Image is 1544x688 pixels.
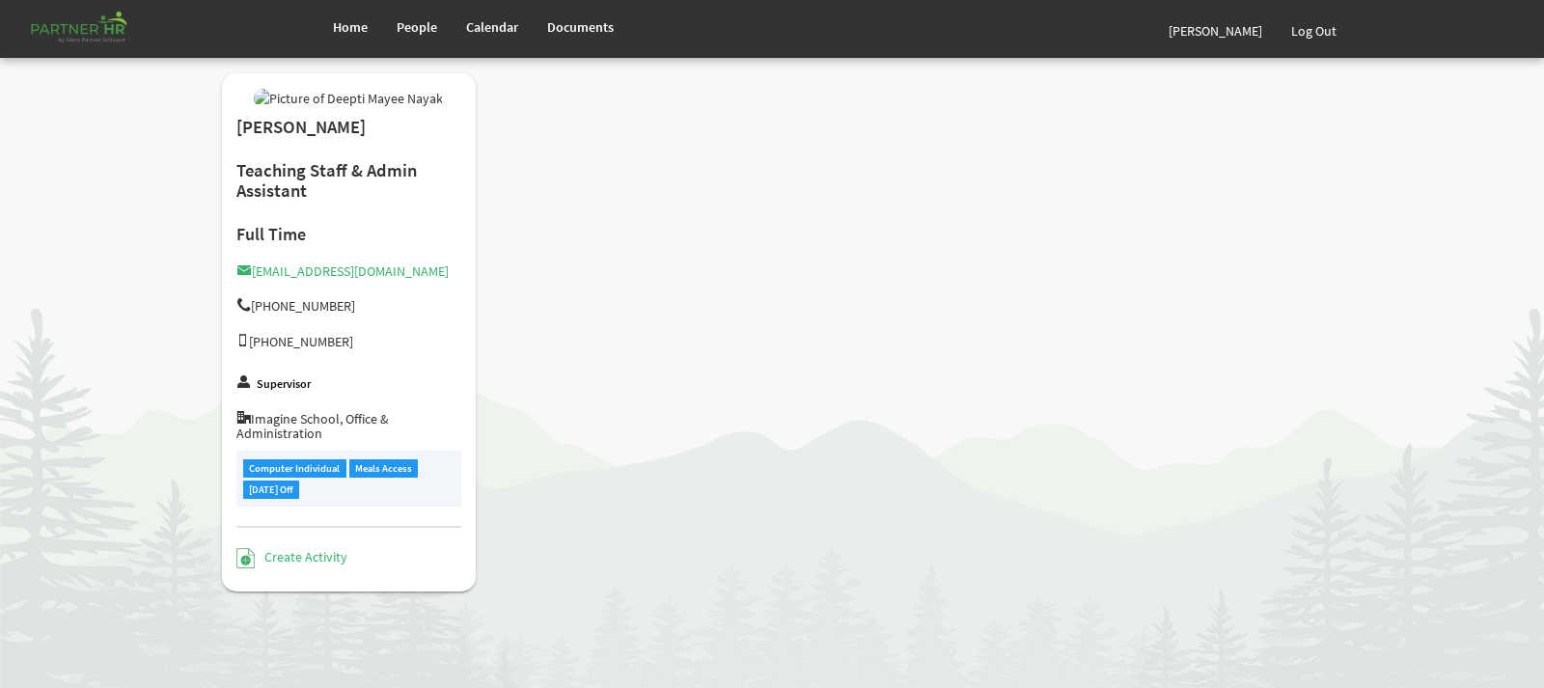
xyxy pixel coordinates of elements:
h5: [PHONE_NUMBER] [236,298,461,314]
a: Log Out [1277,4,1351,58]
img: Create Activity [236,548,255,568]
a: Create Activity [236,548,347,565]
span: Calendar [466,18,518,36]
span: Home [333,18,368,36]
span: People [397,18,437,36]
h5: [PHONE_NUMBER] [236,334,461,349]
div: Meals Access [349,459,419,478]
h5: Imagine School, Office & Administration [236,411,461,442]
label: Supervisor [257,378,311,391]
a: [EMAIL_ADDRESS][DOMAIN_NAME] [236,262,449,280]
h4: Full Time [236,225,461,244]
div: [DATE] Off [243,481,299,499]
h2: [PERSON_NAME] [236,118,461,138]
a: [PERSON_NAME] [1154,4,1277,58]
div: Computer Individual [243,459,346,478]
h2: Teaching Staff & Admin Assistant [236,161,461,201]
span: Documents [547,18,614,36]
img: Picture of Deepti Mayee Nayak [254,89,443,108]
